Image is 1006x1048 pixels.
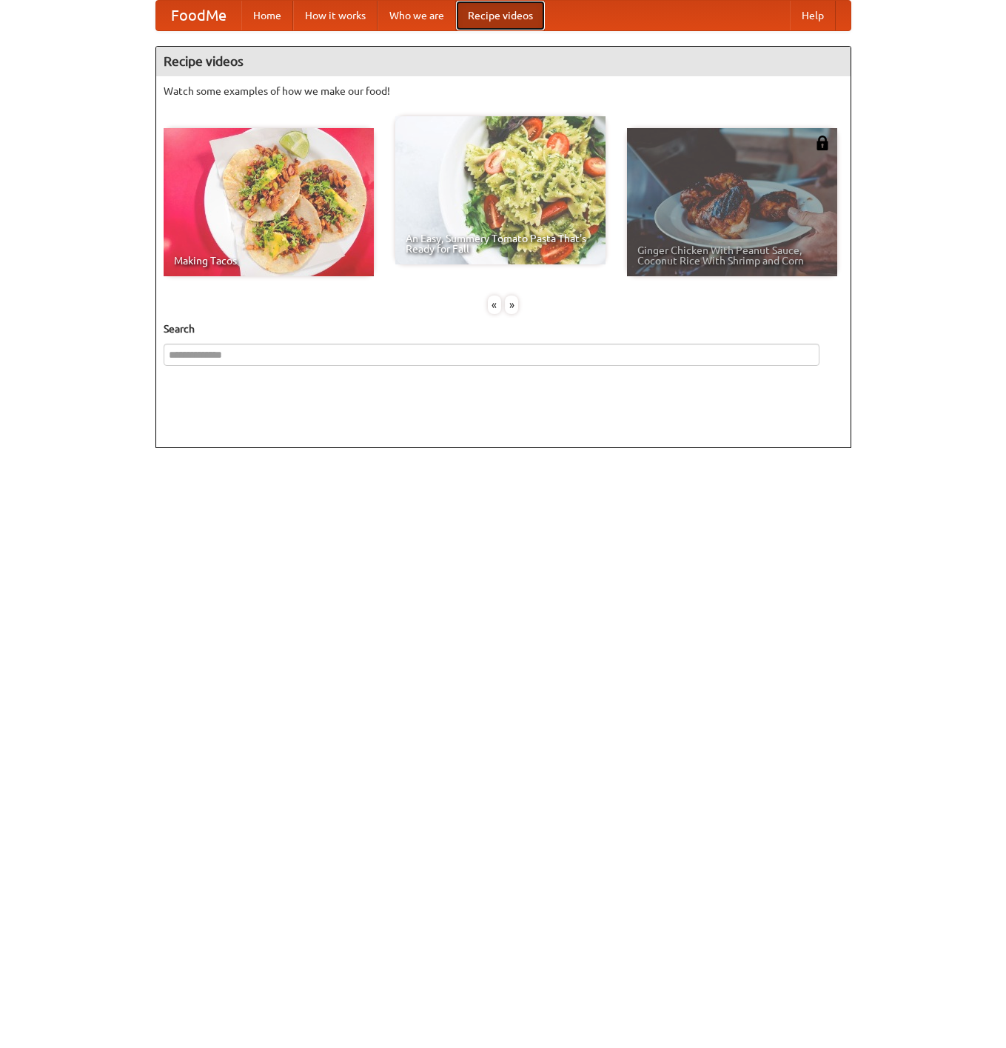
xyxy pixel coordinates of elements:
p: Watch some examples of how we make our food! [164,84,843,99]
a: FoodMe [156,1,241,30]
span: Making Tacos [174,256,363,266]
a: Making Tacos [164,128,374,276]
h5: Search [164,321,843,336]
a: Home [241,1,293,30]
a: Recipe videos [456,1,545,30]
h4: Recipe videos [156,47,851,76]
a: Help [790,1,836,30]
a: Who we are [378,1,456,30]
div: » [505,296,518,314]
div: « [488,296,501,314]
img: 483408.png [815,136,830,150]
span: An Easy, Summery Tomato Pasta That's Ready for Fall [406,233,595,254]
a: How it works [293,1,378,30]
a: An Easy, Summery Tomato Pasta That's Ready for Fall [395,116,606,264]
